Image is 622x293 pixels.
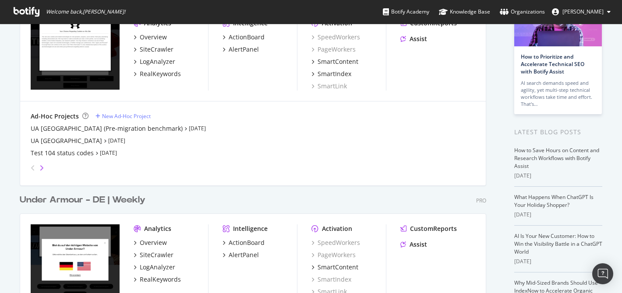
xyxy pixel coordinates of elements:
a: How to Save Hours on Content and Research Workflows with Botify Assist [514,146,599,170]
a: Test 104 status codes [31,149,94,157]
div: Open Intercom Messenger [592,263,613,284]
a: Assist [400,35,427,43]
a: CustomReports [400,224,457,233]
a: SpeedWorkers [311,33,360,42]
a: Assist [400,240,427,249]
div: SiteCrawler [140,45,173,54]
div: [DATE] [514,211,602,219]
a: SmartIndex [311,275,351,284]
a: Under Armour - DE | Weekly [20,194,149,206]
a: UA [GEOGRAPHIC_DATA] [31,136,102,145]
div: SmartContent [318,263,358,272]
button: [PERSON_NAME] [545,5,618,19]
div: Organizations [500,7,545,16]
div: SmartContent [318,57,358,66]
div: angle-right [39,164,45,172]
div: Intelligence [233,224,268,233]
a: SmartContent [311,263,358,272]
a: Overview [134,33,167,42]
div: Under Armour - DE | Weekly [20,194,145,206]
a: ActionBoard [223,33,265,42]
a: PageWorkers [311,251,356,259]
a: AlertPanel [223,45,259,54]
a: New Ad-Hoc Project [95,112,151,120]
a: RealKeywords [134,275,181,284]
div: Pro [476,197,486,204]
a: UA [GEOGRAPHIC_DATA] (Pre-migration benchmark) [31,124,183,133]
div: RealKeywords [140,70,181,78]
a: [DATE] [100,149,117,157]
div: Assist [410,35,427,43]
div: Overview [140,33,167,42]
a: [DATE] [189,125,206,132]
a: Overview [134,238,167,247]
div: Activation [322,224,352,233]
a: SmartLink [311,82,347,91]
a: What Happens When ChatGPT Is Your Holiday Shopper? [514,193,594,209]
a: How to Prioritize and Accelerate Technical SEO with Botify Assist [521,53,584,75]
div: LogAnalyzer [140,263,175,272]
a: SiteCrawler [134,45,173,54]
div: Knowledge Base [439,7,490,16]
a: RealKeywords [134,70,181,78]
div: AlertPanel [229,45,259,54]
a: LogAnalyzer [134,57,175,66]
span: Welcome back, [PERSON_NAME] ! [46,8,125,15]
div: CustomReports [410,224,457,233]
a: LogAnalyzer [134,263,175,272]
a: SmartIndex [311,70,351,78]
div: Botify Academy [383,7,429,16]
div: Analytics [144,224,171,233]
span: Sandra Drevet [562,8,604,15]
a: AI Is Your New Customer: How to Win the Visibility Battle in a ChatGPT World [514,232,602,255]
a: PageWorkers [311,45,356,54]
div: ActionBoard [229,238,265,247]
div: RealKeywords [140,275,181,284]
div: LogAnalyzer [140,57,175,66]
div: [DATE] [514,172,602,180]
div: AI search demands speed and agility, yet multi-step technical workflows take time and effort. Tha... [521,80,595,108]
a: [DATE] [108,137,125,144]
a: SmartContent [311,57,358,66]
div: Latest Blog Posts [514,127,602,137]
a: SpeedWorkers [311,238,360,247]
a: AlertPanel [223,251,259,259]
img: www.underarmour.co.uk [31,19,120,90]
div: [DATE] [514,258,602,265]
div: Overview [140,238,167,247]
div: New Ad-Hoc Project [102,112,151,120]
div: SiteCrawler [140,251,173,259]
div: Assist [410,240,427,249]
div: SmartIndex [318,70,351,78]
a: ActionBoard [223,238,265,247]
div: Ad-Hoc Projects [31,112,79,121]
div: ActionBoard [229,33,265,42]
div: AlertPanel [229,251,259,259]
div: angle-left [27,161,39,175]
a: SiteCrawler [134,251,173,259]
